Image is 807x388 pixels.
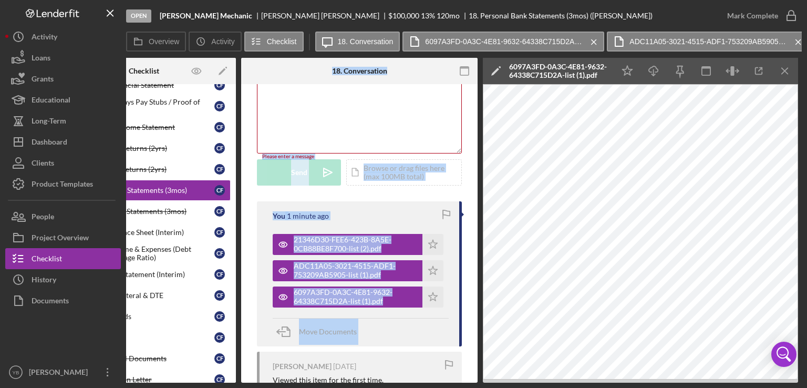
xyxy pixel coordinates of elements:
button: Grants [5,68,121,89]
div: C F [214,185,225,196]
label: Checklist [267,37,297,46]
div: Activity [32,26,57,50]
button: ADC11A05-3021-4515-ADF1-753209AB5905-list (1).pdf [273,260,443,281]
div: C F [214,269,225,280]
a: Business Income & Expenses (Debt Service Coverage Ratio)CF [57,243,231,264]
div: Previous 30 days Pay Stubs / Proof of Other Income [79,98,214,115]
button: Overview [126,32,186,52]
div: Please enter a message [257,154,462,160]
a: Business Balance Sheet (Interim)CF [57,222,231,243]
button: Checklist [5,248,121,269]
a: Resume/BioCF [57,327,231,348]
button: Long-Term [5,110,121,131]
div: Checklist [32,248,62,272]
label: 18. Conversation [338,37,394,46]
div: Product Templates [32,173,93,197]
div: Dashboard [32,131,67,155]
a: Previous 30 days Pay Stubs / Proof of Other IncomeCF [57,96,231,117]
div: Mark Complete [727,5,778,26]
button: Dashboard [5,131,121,152]
div: EIN Verification Letter [79,375,214,384]
div: C F [214,80,225,90]
div: Send [291,159,307,186]
button: Mark Complete [717,5,802,26]
a: Business Collateral & DTECF [57,285,231,306]
div: 6097A3FD-0A3C-4E81-9632-64338C715D2A-list (1).pdf [294,288,417,305]
div: Business Tax Returns (2yrs) [79,165,214,173]
label: Overview [149,37,179,46]
div: Personal Bank Statements (3mos) [79,186,214,195]
div: History [32,269,56,293]
div: Personal Financial Statement [79,81,214,89]
a: Use of ProceedsCF [57,306,231,327]
div: People [32,206,54,230]
div: C F [214,143,225,154]
div: Grants [32,68,54,92]
div: C F [214,332,225,343]
button: History [5,269,121,290]
button: YB[PERSON_NAME] [5,362,121,383]
div: Business Balance Sheet (Interim) [79,228,214,237]
button: Product Templates [5,173,121,195]
div: ADC11A05-3021-4515-ADF1-753209AB5905-list (1).pdf [294,262,417,279]
time: 2025-09-21 14:08 [287,212,329,220]
label: 6097A3FD-0A3C-4E81-9632-64338C715D2A-list (1).pdf [425,37,583,46]
button: 21346D30-FEE6-423B-8A5E-0CB88BE8F700-list (2).pdf [273,234,443,255]
div: Profit & Loss Statement (Interim) [79,270,214,279]
a: Activity [5,26,121,47]
button: Loans [5,47,121,68]
b: [PERSON_NAME] Mechanic [160,12,252,20]
div: 6097A3FD-0A3C-4E81-9632-64338C715D2A-list (1).pdf [509,63,609,79]
div: 18. Conversation [332,67,387,75]
a: Organizational DocumentsCF [57,348,231,369]
button: Send [257,159,341,186]
span: $100,000 [388,11,419,20]
label: ADC11A05-3021-4515-ADF1-753209AB5905-list (1).pdf [629,37,787,46]
button: Clients [5,152,121,173]
div: 18. Personal Bank Statements (3mos) ([PERSON_NAME]) [469,12,653,20]
a: Business Tax Returns (2yrs)CF [57,159,231,180]
button: Project Overview [5,227,121,248]
div: Clients [32,152,54,176]
div: C F [214,206,225,217]
div: Loans [32,47,50,71]
button: 6097A3FD-0A3C-4E81-9632-64338C715D2A-list (1).pdf [402,32,604,52]
div: 120 mo [437,12,460,20]
div: You [273,212,285,220]
div: Personal Tax Returns (2yrs) [79,144,214,152]
a: Personal Financial StatementCF [57,75,231,96]
text: YB [13,370,19,375]
div: [PERSON_NAME] [PERSON_NAME] [261,12,388,20]
button: Activity [189,32,241,52]
div: Open Intercom Messenger [771,342,796,367]
div: 21346D30-FEE6-423B-8A5E-0CB88BE8F700-list (2).pdf [294,236,417,252]
button: 6097A3FD-0A3C-4E81-9632-64338C715D2A-list (1).pdf [273,287,443,308]
div: Business Collateral & DTE [79,291,214,300]
div: Household Income Statement [79,123,214,131]
div: C F [214,290,225,301]
div: Checklist [129,67,159,75]
div: C F [214,374,225,385]
a: Profit & Loss Statement (Interim)CF [57,264,231,285]
a: Business Bank Statements (3mos)CF [57,201,231,222]
div: [PERSON_NAME] [26,362,95,385]
div: C F [214,227,225,238]
div: Use of Proceeds [79,312,214,321]
div: Organizational Documents [79,354,214,363]
a: Household Income StatementCF [57,117,231,138]
div: C F [214,248,225,259]
button: Move Documents [273,319,367,345]
div: Business Bank Statements (3mos) [79,207,214,216]
span: Move Documents [299,327,357,336]
button: People [5,206,121,227]
div: C F [214,353,225,364]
